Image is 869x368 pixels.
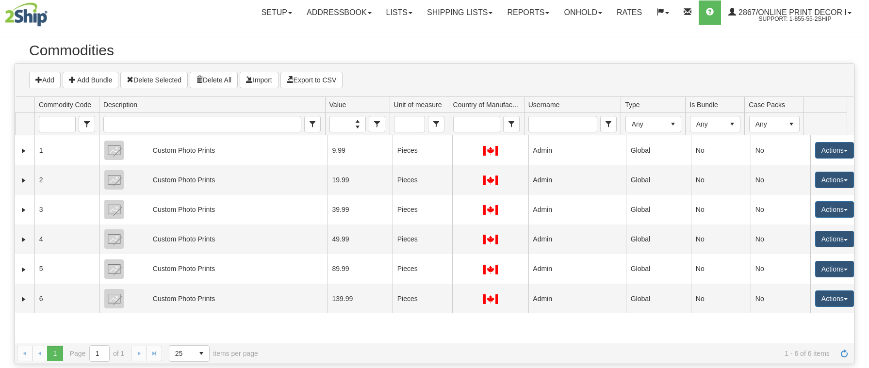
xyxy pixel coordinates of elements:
td: Admin [528,224,626,254]
button: Add [29,72,61,88]
td: Pieces [393,224,452,254]
button: Actions [815,142,854,159]
td: Admin [528,165,626,194]
span: Page sizes drop down [169,345,210,362]
td: filter cell [390,113,449,135]
img: CANADA [483,265,498,274]
td: No [751,195,810,224]
a: Addressbook [299,0,379,25]
td: Global [626,224,691,254]
span: Commodity Code [79,116,95,132]
button: Delete Selected [120,72,188,88]
a: Refresh [836,346,852,361]
td: 39.99 [328,195,393,224]
input: Username [529,116,597,132]
td: filter cell [449,113,524,135]
a: Lists [379,0,420,25]
td: filter cell [524,113,621,135]
span: Rates [617,8,642,16]
td: filter cell [34,113,99,135]
td: filter cell [744,113,803,135]
img: logo2867.jpg [5,2,48,27]
td: Global [626,254,691,284]
span: 1 - 6 of 6 items [272,350,830,357]
img: 8DAB37Fk3hKpn3AAAAAElFTkSuQmCC [104,170,124,190]
td: 6 [34,284,99,313]
img: 8DAB37Fk3hKpn3AAAAAElFTkSuQmCC [104,259,124,279]
td: Admin [528,135,626,165]
a: Rates [609,0,649,25]
td: 2 [34,165,99,194]
img: CANADA [483,146,498,156]
td: No [751,165,810,194]
span: Case Packs [749,100,785,110]
input: Description [104,116,301,132]
td: No [751,284,810,313]
div: Custom Photo Prints [153,257,215,281]
span: Type [625,116,681,132]
td: No [751,254,810,284]
td: No [691,284,751,313]
span: Add Bundle [77,76,112,84]
td: Pieces [393,254,452,284]
td: Admin [528,284,626,313]
td: 4 [34,224,99,254]
td: No [691,254,751,284]
td: Global [626,195,691,224]
img: CANADA [483,176,498,185]
td: No [691,135,751,165]
td: Admin [528,254,626,284]
img: 8DAB37Fk3hKpn3AAAAAElFTkSuQmCC [104,200,124,219]
span: Username [600,116,617,132]
a: Expand [19,235,29,244]
span: select [601,116,616,132]
td: 1 [34,135,99,165]
span: select [194,346,209,361]
td: filter cell [99,113,325,135]
span: Commodity Code [39,100,91,110]
input: Value [330,116,350,132]
td: Global [626,165,691,194]
a: Setup [254,0,299,25]
td: filter cell [803,113,847,135]
td: Pieces [393,284,452,313]
input: Country of Manufacture [454,116,500,132]
button: Actions [815,172,854,188]
span: Unit of measure [428,116,444,132]
span: Case Packs [749,116,800,132]
a: OnHold [557,0,609,25]
td: No [691,165,751,194]
td: Admin [528,195,626,224]
span: Type [625,100,639,110]
img: CANADA [483,205,498,215]
td: filter cell [685,113,744,135]
img: 8DAB37Fk3hKpn3AAAAAElFTkSuQmCC [104,229,124,249]
td: No [751,135,810,165]
a: Reports [500,0,557,25]
input: Commodity Code [39,116,75,132]
span: select [79,116,95,132]
td: 3 [34,195,99,224]
span: select [724,116,740,132]
div: grid toolbar [15,64,854,97]
a: Expand [19,265,29,274]
span: Any [755,119,778,129]
span: select [305,116,320,132]
div: Custom Photo Prints [153,227,215,251]
td: 139.99 [328,284,393,313]
span: Description [304,116,321,132]
span: items per page [169,345,258,362]
span: select [504,116,519,132]
td: filter cell [325,113,390,135]
a: Shipping lists [420,0,500,25]
span: select [428,116,444,132]
h2: Commodities [29,42,840,58]
input: Page 1 [90,346,109,361]
button: Increase value [349,116,366,124]
img: CANADA [483,294,498,304]
span: Country of Manufacture [453,100,520,110]
div: Custom Photo Prints [153,168,215,192]
td: Pieces [393,165,452,194]
span: Value [369,116,385,132]
td: Global [626,284,691,313]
